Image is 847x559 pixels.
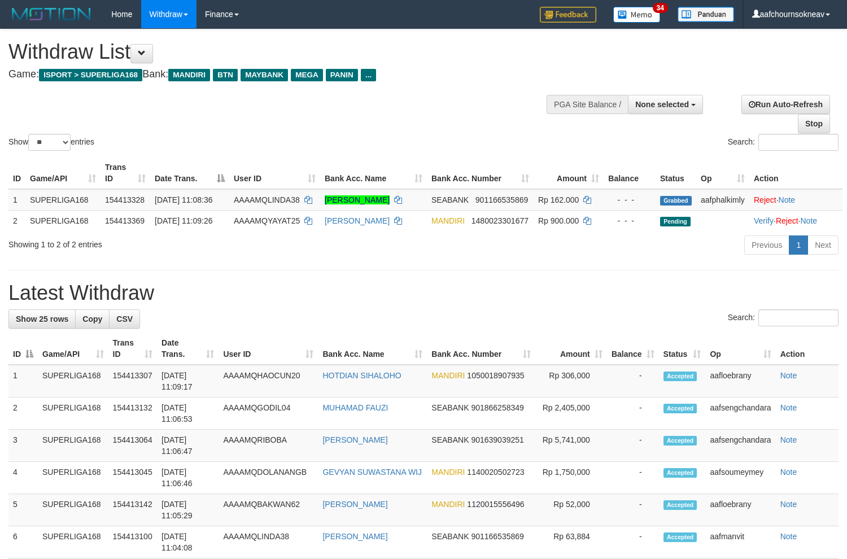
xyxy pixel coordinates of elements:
span: [DATE] 11:09:26 [155,216,212,225]
img: Button%20Memo.svg [613,7,661,23]
td: [DATE] 11:09:17 [157,365,219,398]
th: Action [749,157,842,189]
a: Reject [776,216,798,225]
td: 5 [8,494,38,526]
td: AAAAMQRIBOBA [219,430,318,462]
label: Search: [728,309,839,326]
td: [DATE] 11:05:29 [157,494,219,526]
td: · [749,189,842,211]
td: 154413100 [108,526,158,558]
a: GEVYAN SUWASTANA WIJ [322,468,422,477]
td: SUPERLIGA168 [38,494,108,526]
span: MANDIRI [431,216,465,225]
select: Showentries [28,134,71,151]
th: Amount: activate to sort column ascending [535,333,607,365]
span: Copy 901166535869 to clipboard [471,532,523,541]
td: - [607,462,659,494]
span: AAAAMQLINDA38 [234,195,300,204]
td: 1 [8,365,38,398]
th: ID [8,157,25,189]
td: AAAAMQLINDA38 [219,526,318,558]
th: Balance: activate to sort column ascending [607,333,659,365]
td: - [607,526,659,558]
span: Copy 1050018907935 to clipboard [467,371,524,380]
a: [PERSON_NAME] [325,216,390,225]
span: Copy 901639039251 to clipboard [471,435,523,444]
span: None selected [635,100,689,109]
span: Accepted [663,436,697,446]
span: MEGA [291,69,323,81]
a: Note [800,216,817,225]
span: ... [361,69,376,81]
td: Rp 1,750,000 [535,462,607,494]
h1: Withdraw List [8,41,553,63]
td: 4 [8,462,38,494]
th: Bank Acc. Name: activate to sort column ascending [320,157,427,189]
th: Action [776,333,839,365]
td: Rp 306,000 [535,365,607,398]
span: AAAAMQYAYAT25 [234,216,300,225]
h4: Game: Bank: [8,69,553,80]
th: Amount: activate to sort column ascending [534,157,604,189]
span: 34 [653,3,668,13]
td: [DATE] 11:04:08 [157,526,219,558]
th: Game/API: activate to sort column ascending [25,157,101,189]
input: Search: [758,134,839,151]
td: SUPERLIGA168 [38,462,108,494]
td: aafmanvit [705,526,775,558]
span: SEABANK [431,195,469,204]
a: Note [780,500,797,509]
label: Search: [728,134,839,151]
th: Trans ID: activate to sort column ascending [108,333,158,365]
a: Note [780,468,797,477]
a: [PERSON_NAME] [322,500,387,509]
span: [DATE] 11:08:36 [155,195,212,204]
a: Previous [744,235,789,255]
span: Rp 162.000 [538,195,579,204]
td: [DATE] 11:06:53 [157,398,219,430]
td: Rp 63,884 [535,526,607,558]
th: User ID: activate to sort column ascending [219,333,318,365]
th: Game/API: activate to sort column ascending [38,333,108,365]
td: [DATE] 11:06:47 [157,430,219,462]
td: SUPERLIGA168 [38,365,108,398]
a: Verify [754,216,774,225]
td: 154413132 [108,398,158,430]
th: Op: activate to sort column ascending [696,157,749,189]
td: - [607,398,659,430]
span: Rp 900.000 [538,216,579,225]
td: SUPERLIGA168 [38,398,108,430]
td: aafsengchandara [705,398,775,430]
th: User ID: activate to sort column ascending [229,157,320,189]
span: MANDIRI [431,371,465,380]
span: Copy 1140020502723 to clipboard [467,468,524,477]
span: BTN [213,69,238,81]
img: MOTION_logo.png [8,6,94,23]
span: Copy 1480023301677 to clipboard [471,216,529,225]
a: Note [779,195,796,204]
span: Copy 901166535869 to clipboard [475,195,528,204]
th: Bank Acc. Name: activate to sort column ascending [318,333,427,365]
input: Search: [758,309,839,326]
td: SUPERLIGA168 [38,526,108,558]
span: 154413369 [105,216,145,225]
div: Showing 1 to 2 of 2 entries [8,234,344,250]
td: 154413064 [108,430,158,462]
a: Stop [798,114,830,133]
th: Trans ID: activate to sort column ascending [101,157,150,189]
td: 2 [8,210,25,231]
span: Pending [660,217,691,226]
td: AAAAMQBAKWAN62 [219,494,318,526]
span: MANDIRI [431,468,465,477]
th: ID: activate to sort column descending [8,333,38,365]
th: Date Trans.: activate to sort column descending [150,157,229,189]
span: Copy 1120015556496 to clipboard [467,500,524,509]
div: - - - [608,215,651,226]
span: Accepted [663,468,697,478]
a: Next [807,235,839,255]
span: Accepted [663,500,697,510]
td: 154413045 [108,462,158,494]
span: 154413328 [105,195,145,204]
td: 1 [8,189,25,211]
td: Rp 52,000 [535,494,607,526]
